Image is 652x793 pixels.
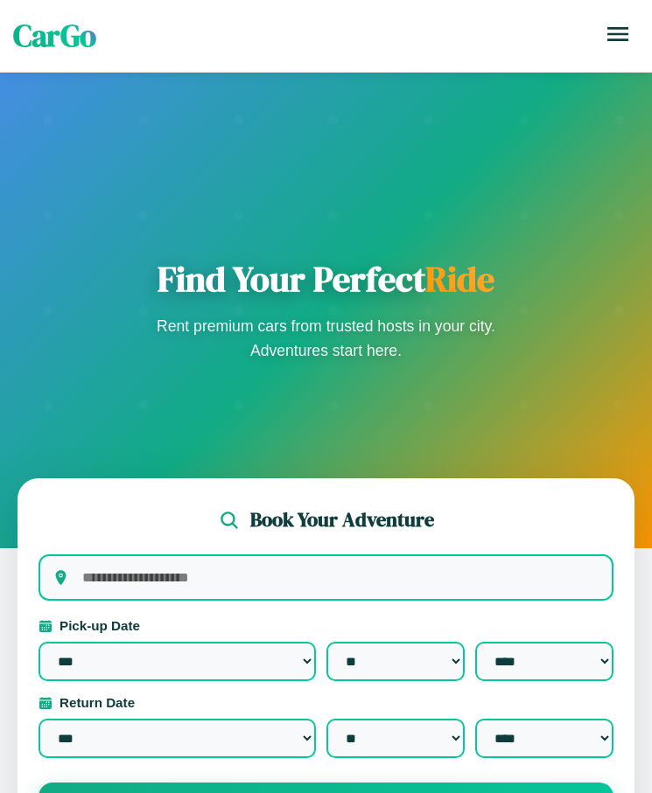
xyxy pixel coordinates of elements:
h1: Find Your Perfect [151,258,501,300]
label: Return Date [39,695,613,710]
h2: Book Your Adventure [250,506,434,533]
span: Ride [425,255,494,303]
p: Rent premium cars from trusted hosts in your city. Adventures start here. [151,314,501,363]
span: CarGo [13,15,96,57]
label: Pick-up Date [39,618,613,633]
